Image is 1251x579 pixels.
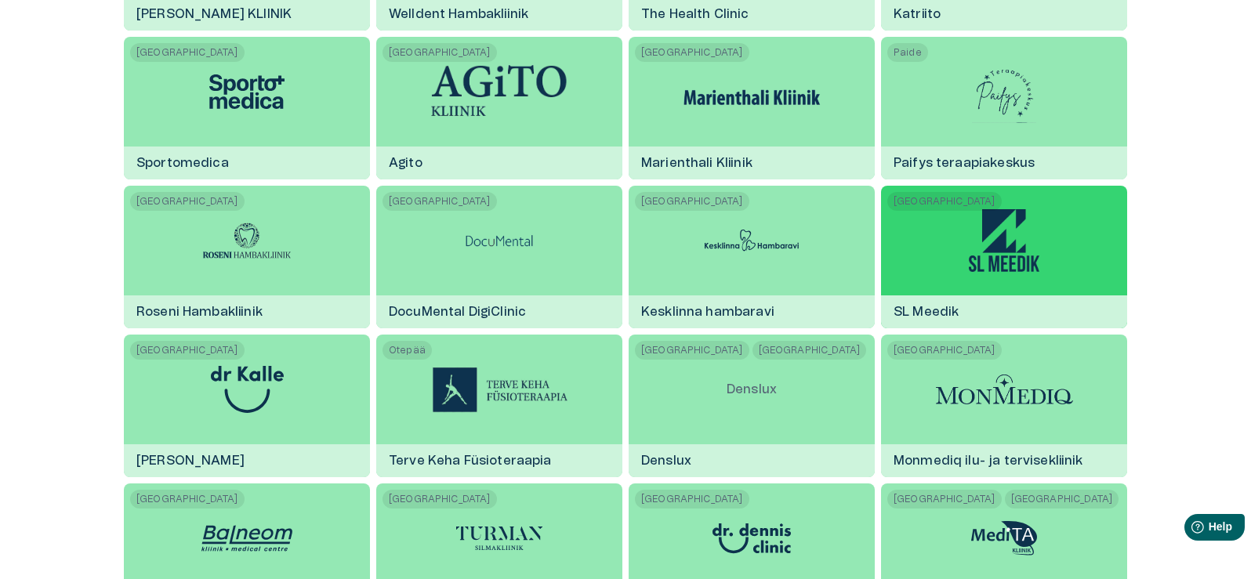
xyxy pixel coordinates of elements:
span: [GEOGRAPHIC_DATA] [383,43,497,62]
h6: Paifys teraapiakeskus [881,142,1047,184]
img: Marienthali Kliinik logo [684,74,821,110]
h6: Denslux [629,440,704,482]
img: Terve Keha Füsioteraapia logo [431,366,568,413]
a: [GEOGRAPHIC_DATA] DocuMental DigiClinic logoDocuMental DigiClinic [376,186,622,328]
span: [GEOGRAPHIC_DATA] [383,490,497,508]
span: [GEOGRAPHIC_DATA] [635,341,749,360]
img: SL Meedik logo [969,209,1039,272]
span: [GEOGRAPHIC_DATA] [635,192,749,211]
span: [GEOGRAPHIC_DATA] [130,192,245,211]
img: Agito logo [431,65,568,119]
h6: Sportomedica [124,142,241,184]
span: [GEOGRAPHIC_DATA] [130,490,245,508]
a: [GEOGRAPHIC_DATA]Kesklinna hambaravi logoKesklinna hambaravi [629,186,875,328]
span: Paide [887,43,928,62]
img: Dr. Dennis Clinic logo [693,515,810,562]
img: Monmediq ilu- ja tervisekliinik logo [936,375,1073,404]
a: OtepääTerve Keha Füsioteraapia logoTerve Keha Füsioteraapia [376,335,622,477]
a: [GEOGRAPHIC_DATA][GEOGRAPHIC_DATA]DensluxDenslux [629,335,875,477]
img: Silmaarst Krista Turman logo [441,515,558,562]
h6: DocuMental DigiClinic [376,291,538,333]
img: Medita Kliinik logo [945,515,1063,562]
span: [GEOGRAPHIC_DATA] [635,43,749,62]
a: [GEOGRAPHIC_DATA]Sportomedica logoSportomedica [124,37,370,179]
h6: SL Meedik [881,291,971,333]
h6: Agito [376,142,435,184]
img: Paifys teraapiakeskus logo [972,60,1037,123]
img: Roseni Hambakliinik logo [188,217,306,264]
span: [GEOGRAPHIC_DATA] [887,192,1002,211]
a: [GEOGRAPHIC_DATA]dr Kalle logo[PERSON_NAME] [124,335,370,477]
h6: [PERSON_NAME] [124,440,257,482]
h6: Roseni Hambakliinik [124,291,275,333]
img: Kesklinna hambaravi logo [693,217,810,264]
img: dr Kalle logo [211,366,284,413]
a: [GEOGRAPHIC_DATA]Roseni Hambakliinik logoRoseni Hambakliinik [124,186,370,328]
span: [GEOGRAPHIC_DATA] [1005,490,1119,508]
span: [GEOGRAPHIC_DATA] [887,490,1002,508]
span: Otepää [383,341,432,360]
a: [GEOGRAPHIC_DATA]Monmediq ilu- ja tervisekliinik logoMonmediq ilu- ja tervisekliinik [881,335,1127,477]
img: Sportomedica logo [188,68,306,115]
span: [GEOGRAPHIC_DATA] [130,43,245,62]
span: [GEOGRAPHIC_DATA] [887,341,1002,360]
h6: Marienthali Kliinik [629,142,765,184]
h6: Monmediq ilu- ja tervisekliinik [881,440,1096,482]
a: PaidePaifys teraapiakeskus logoPaifys teraapiakeskus [881,37,1127,179]
a: [GEOGRAPHIC_DATA]SL Meedik logoSL Meedik [881,186,1127,328]
img: DocuMental DigiClinic logo [460,209,538,272]
a: [GEOGRAPHIC_DATA]Agito logoAgito [376,37,622,179]
span: [GEOGRAPHIC_DATA] [752,341,867,360]
h6: Terve Keha Füsioteraapia [376,440,564,482]
h6: Kesklinna hambaravi [629,291,787,333]
iframe: Help widget launcher [1129,508,1251,552]
img: Balneom logo [188,515,306,562]
p: Denslux [714,367,789,411]
a: [GEOGRAPHIC_DATA]Marienthali Kliinik logoMarienthali Kliinik [629,37,875,179]
span: [GEOGRAPHIC_DATA] [635,490,749,508]
span: [GEOGRAPHIC_DATA] [130,341,245,360]
span: [GEOGRAPHIC_DATA] [383,192,497,211]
